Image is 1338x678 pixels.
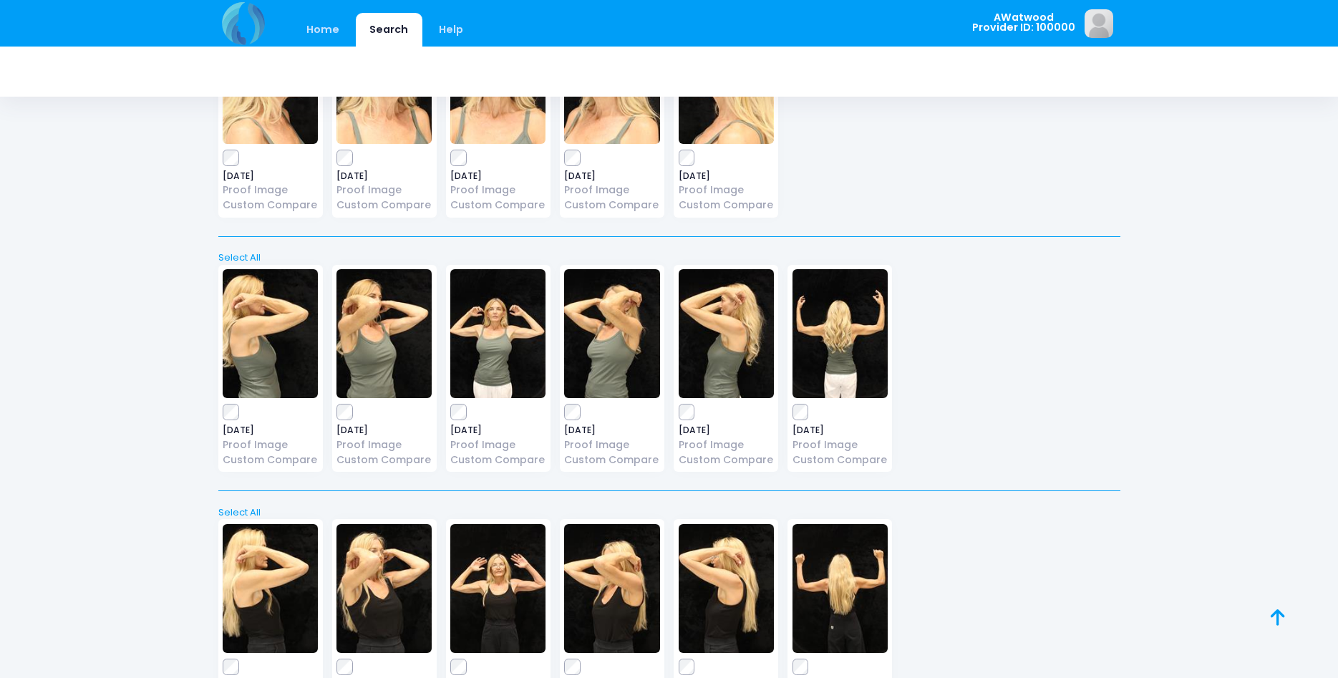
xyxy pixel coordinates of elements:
a: Custom Compare [679,452,774,468]
img: image [1085,9,1113,38]
span: [DATE] [223,172,318,180]
span: [DATE] [679,426,774,435]
a: Search [356,13,422,47]
a: Proof Image [564,183,659,198]
a: Custom Compare [679,198,774,213]
img: image [792,524,888,653]
a: Select All [213,251,1125,265]
img: image [336,269,432,398]
span: [DATE] [450,172,546,180]
a: Custom Compare [450,198,546,213]
img: image [564,524,659,653]
img: image [450,524,546,653]
a: Proof Image [336,183,432,198]
span: [DATE] [679,172,774,180]
img: image [223,524,318,653]
img: image [450,269,546,398]
a: Custom Compare [223,198,318,213]
a: Proof Image [679,183,774,198]
img: image [564,269,659,398]
a: Proof Image [450,183,546,198]
span: [DATE] [564,426,659,435]
a: Proof Image [336,437,432,452]
span: [DATE] [450,426,546,435]
span: [DATE] [336,172,432,180]
span: [DATE] [792,426,888,435]
img: image [679,524,774,653]
span: [DATE] [223,426,318,435]
a: Custom Compare [223,452,318,468]
a: Custom Compare [336,452,432,468]
a: Help [425,13,477,47]
img: image [792,269,888,398]
span: AWatwood Provider ID: 100000 [972,12,1075,33]
a: Home [293,13,354,47]
img: image [336,524,432,653]
a: Custom Compare [564,198,659,213]
a: Custom Compare [336,198,432,213]
span: [DATE] [564,172,659,180]
a: Proof Image [792,437,888,452]
a: Proof Image [223,437,318,452]
a: Proof Image [564,437,659,452]
a: Custom Compare [792,452,888,468]
a: Custom Compare [450,452,546,468]
a: Proof Image [450,437,546,452]
span: [DATE] [336,426,432,435]
img: image [223,269,318,398]
a: Custom Compare [564,452,659,468]
a: Proof Image [679,437,774,452]
a: Proof Image [223,183,318,198]
img: image [679,269,774,398]
a: Select All [213,505,1125,520]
